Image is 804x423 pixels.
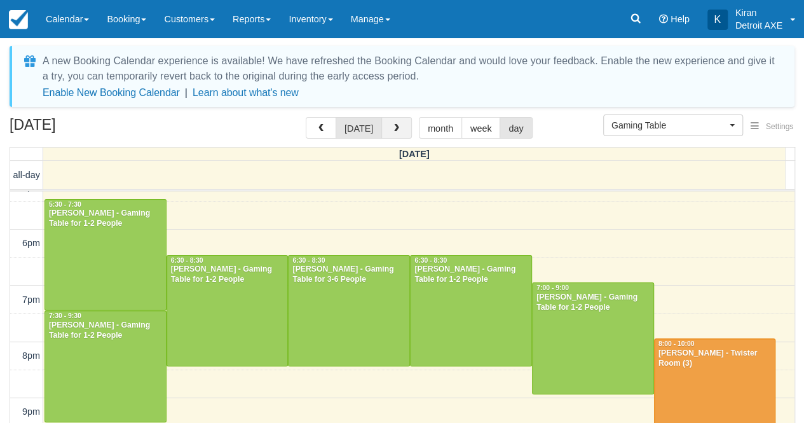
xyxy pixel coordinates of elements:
[48,321,163,341] div: [PERSON_NAME] - Gaming Table for 1-2 People
[185,87,187,98] span: |
[167,255,289,366] a: 6:30 - 8:30[PERSON_NAME] - Gaming Table for 1-2 People
[658,340,695,347] span: 8:00 - 10:00
[766,122,793,131] span: Settings
[735,19,782,32] p: Detroit AXE
[44,310,167,422] a: 7:30 - 9:30[PERSON_NAME] - Gaming Table for 1-2 People
[410,255,532,366] a: 6:30 - 8:30[PERSON_NAME] - Gaming Table for 1-2 People
[536,284,569,291] span: 7:00 - 9:00
[500,117,532,139] button: day
[22,295,40,305] span: 7pm
[170,265,285,285] div: [PERSON_NAME] - Gaming Table for 1-2 People
[414,265,528,285] div: [PERSON_NAME] - Gaming Table for 1-2 People
[288,255,410,366] a: 6:30 - 8:30[PERSON_NAME] - Gaming Table for 3-6 People
[603,114,743,136] button: Gaming Table
[658,349,772,369] div: [PERSON_NAME] - Twister Room (3)
[671,14,690,24] span: Help
[22,406,40,417] span: 9pm
[22,238,40,248] span: 6pm
[536,293,650,313] div: [PERSON_NAME] - Gaming Table for 1-2 People
[43,53,779,84] div: A new Booking Calendar experience is available! We have refreshed the Booking Calendar and would ...
[171,257,203,264] span: 6:30 - 8:30
[743,118,801,136] button: Settings
[193,87,299,98] a: Learn about what's new
[13,170,40,180] span: all-day
[22,182,40,192] span: 5pm
[43,87,180,99] button: Enable New Booking Calendar
[292,257,325,264] span: 6:30 - 8:30
[659,15,668,24] i: Help
[9,10,28,29] img: checkfront-main-nav-mini-logo.png
[44,199,167,310] a: 5:30 - 7:30[PERSON_NAME] - Gaming Table for 1-2 People
[49,312,81,319] span: 7:30 - 9:30
[10,117,170,141] h2: [DATE]
[336,117,382,139] button: [DATE]
[292,265,406,285] div: [PERSON_NAME] - Gaming Table for 3-6 People
[461,117,501,139] button: week
[735,6,782,19] p: Kiran
[414,257,447,264] span: 6:30 - 8:30
[707,10,728,30] div: K
[611,119,726,132] span: Gaming Table
[49,201,81,208] span: 5:30 - 7:30
[22,350,40,361] span: 8pm
[532,282,654,394] a: 7:00 - 9:00[PERSON_NAME] - Gaming Table for 1-2 People
[419,117,462,139] button: month
[399,149,430,159] span: [DATE]
[48,209,163,229] div: [PERSON_NAME] - Gaming Table for 1-2 People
